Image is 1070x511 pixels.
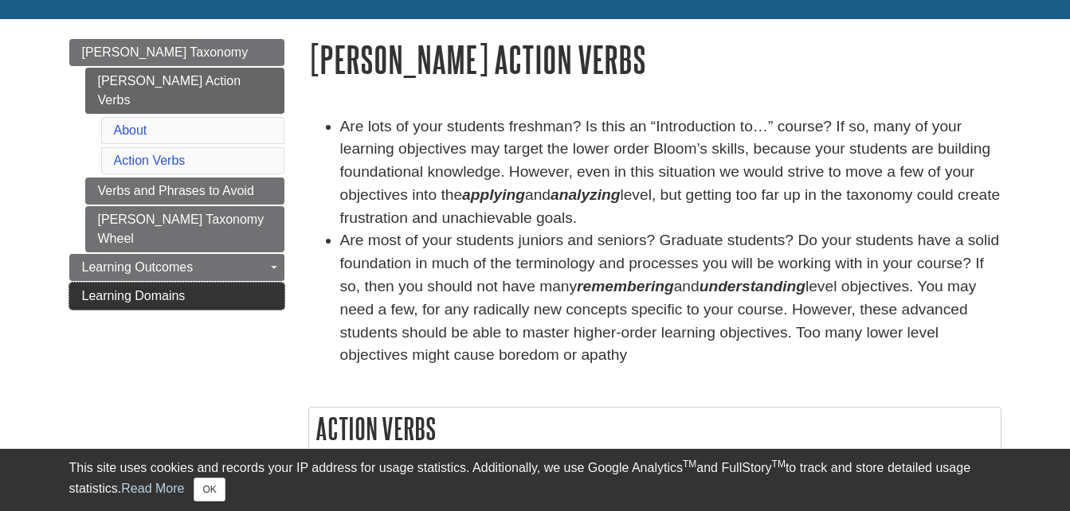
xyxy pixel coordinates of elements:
[309,408,1001,450] h2: Action Verbs
[69,39,284,310] div: Guide Page Menu
[308,39,1001,80] h1: [PERSON_NAME] Action Verbs
[340,115,1001,230] li: Are lots of your students freshman? Is this an “Introduction to…” course? If so, many of your lea...
[340,229,1001,367] li: Are most of your students juniors and seniors? Graduate students? Do your students have a solid f...
[121,482,184,495] a: Read More
[551,186,620,203] strong: analyzing
[69,283,284,310] a: Learning Domains
[772,458,786,470] sup: TM
[114,123,147,137] a: About
[69,254,284,281] a: Learning Outcomes
[683,458,696,470] sup: TM
[577,278,674,295] em: remembering
[85,68,284,114] a: [PERSON_NAME] Action Verbs
[85,177,284,205] a: Verbs and Phrases to Avoid
[82,289,186,302] span: Learning Domains
[69,39,284,66] a: [PERSON_NAME] Taxonomy
[85,206,284,252] a: [PERSON_NAME] Taxonomy Wheel
[114,154,186,167] a: Action Verbs
[700,278,805,295] em: understanding
[82,260,194,274] span: Learning Outcomes
[194,478,225,501] button: Close
[69,458,1001,501] div: This site uses cookies and records your IP address for usage statistics. Additionally, we use Goo...
[82,45,249,59] span: [PERSON_NAME] Taxonomy
[462,186,525,203] strong: applying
